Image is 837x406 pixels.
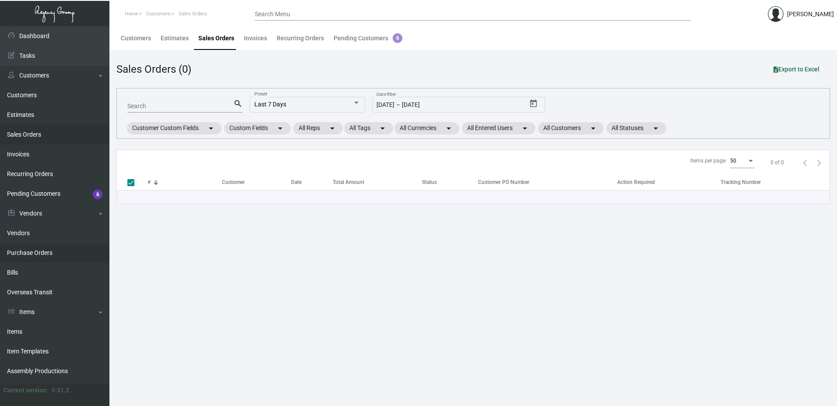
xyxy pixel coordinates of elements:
[291,178,302,186] div: Date
[526,97,540,111] button: Open calendar
[721,178,761,186] div: Tracking Number
[617,178,721,186] div: Action Required
[606,122,666,134] mat-chip: All Statuses
[774,66,819,73] span: Export to Excel
[146,11,170,17] span: Customers
[116,61,191,77] div: Sales Orders (0)
[121,34,151,43] div: Customers
[127,122,222,134] mat-chip: Customer Custom Fields
[224,122,291,134] mat-chip: Custom Fields
[198,34,234,43] div: Sales Orders
[291,178,333,186] div: Date
[233,99,243,109] mat-icon: search
[206,123,216,134] mat-icon: arrow_drop_down
[617,178,655,186] div: Action Required
[768,6,784,22] img: admin@bootstrapmaster.com
[125,11,138,17] span: Home
[478,178,529,186] div: Customer PO Number
[770,159,784,166] div: 0 of 0
[148,178,222,186] div: #
[254,101,286,108] span: Last 7 Days
[376,102,394,109] input: Start date
[730,158,755,164] mat-select: Items per page:
[327,123,338,134] mat-icon: arrow_drop_down
[277,34,324,43] div: Recurring Orders
[767,61,826,77] button: Export to Excel
[422,178,437,186] div: Status
[721,178,830,186] div: Tracking Number
[179,11,207,17] span: Sales Orders
[275,123,285,134] mat-icon: arrow_drop_down
[443,123,454,134] mat-icon: arrow_drop_down
[333,178,364,186] div: Total Amount
[161,34,189,43] div: Estimates
[148,178,151,186] div: #
[222,178,245,186] div: Customer
[462,122,535,134] mat-chip: All Entered Users
[394,122,459,134] mat-chip: All Currencies
[478,178,617,186] div: Customer PO Number
[244,34,267,43] div: Invoices
[333,178,422,186] div: Total Amount
[422,178,474,186] div: Status
[377,123,388,134] mat-icon: arrow_drop_down
[520,123,530,134] mat-icon: arrow_drop_down
[222,178,292,186] div: Customer
[293,122,343,134] mat-chip: All Reps
[334,34,402,43] div: Pending Customers
[798,155,812,169] button: Previous page
[651,123,661,134] mat-icon: arrow_drop_down
[52,386,69,395] div: 0.51.2
[538,122,604,134] mat-chip: All Customers
[812,155,826,169] button: Next page
[396,102,400,109] span: –
[344,122,393,134] mat-chip: All Tags
[588,123,598,134] mat-icon: arrow_drop_down
[730,158,736,164] span: 50
[787,10,834,19] div: [PERSON_NAME]
[690,157,727,165] div: Items per page:
[402,102,475,109] input: End date
[4,386,48,395] div: Current version:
